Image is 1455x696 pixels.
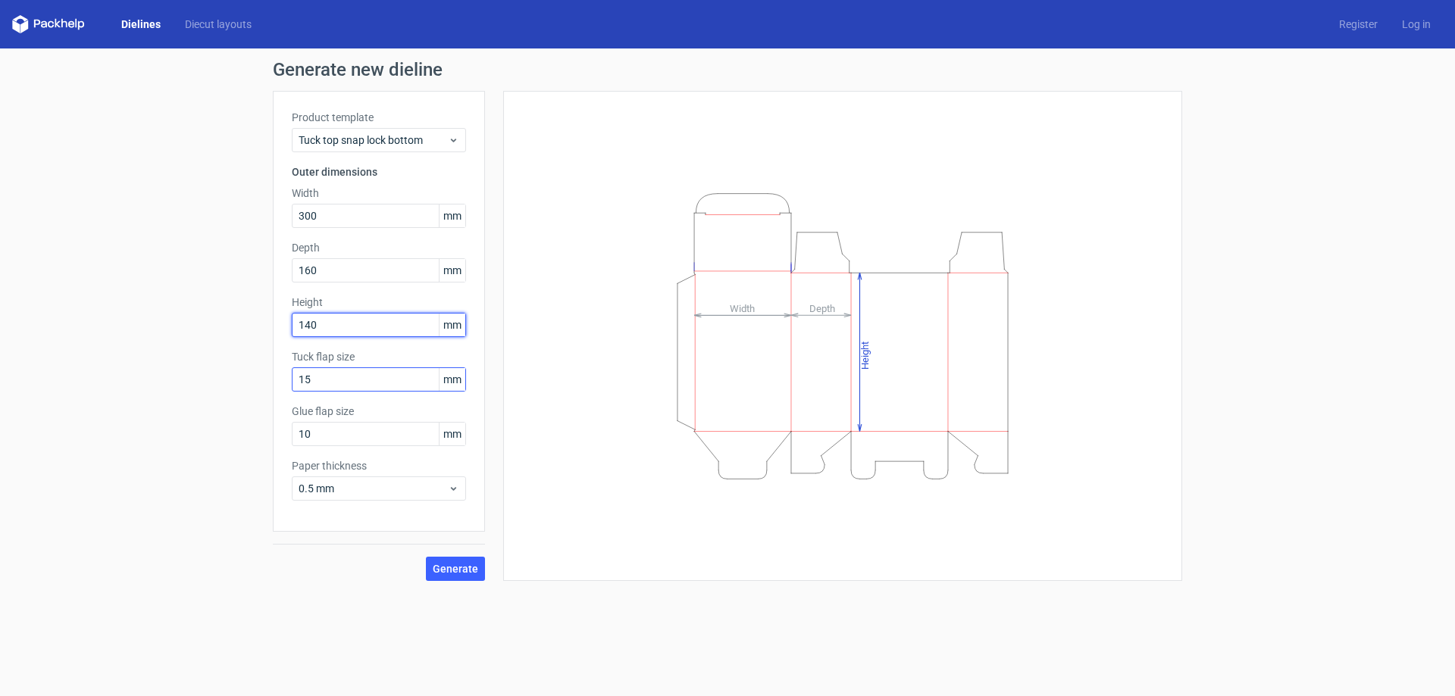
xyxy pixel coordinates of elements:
span: 0.5 mm [299,481,448,496]
label: Tuck flap size [292,349,466,364]
tspan: Height [859,341,871,369]
h3: Outer dimensions [292,164,466,179]
label: Paper thickness [292,458,466,473]
span: mm [439,204,465,227]
tspan: Depth [809,302,835,314]
span: Tuck top snap lock bottom [299,133,448,148]
label: Width [292,186,466,201]
tspan: Width [730,302,755,314]
span: mm [439,259,465,282]
button: Generate [426,557,485,581]
span: mm [439,368,465,391]
label: Depth [292,240,466,255]
h1: Generate new dieline [273,61,1182,79]
label: Height [292,295,466,310]
label: Product template [292,110,466,125]
span: mm [439,423,465,445]
a: Diecut layouts [173,17,264,32]
a: Log in [1390,17,1443,32]
a: Register [1327,17,1390,32]
a: Dielines [109,17,173,32]
span: Generate [433,563,478,574]
span: mm [439,314,465,336]
label: Glue flap size [292,404,466,419]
